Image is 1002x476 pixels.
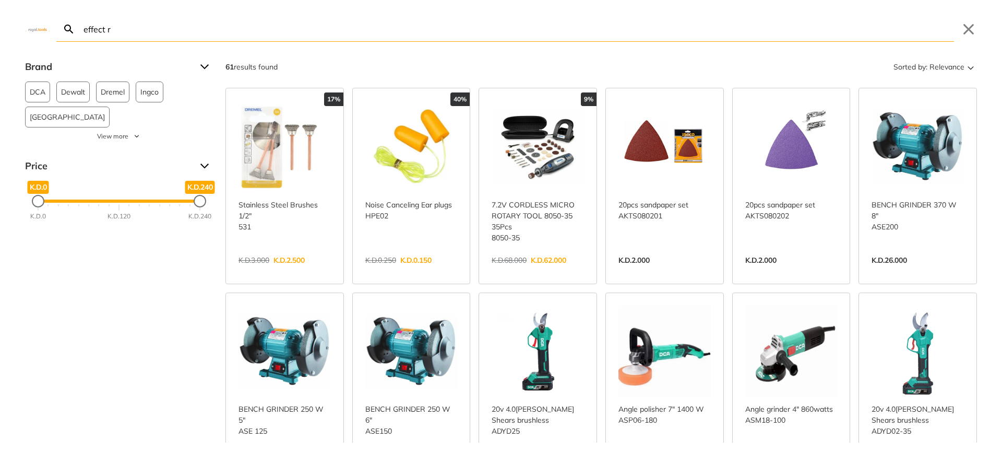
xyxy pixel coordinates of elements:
div: K.D.0 [30,212,46,221]
div: 40% [450,92,470,106]
span: Dremel [101,82,125,102]
span: DCA [30,82,45,102]
button: DCA [25,82,50,102]
div: 9% [581,92,597,106]
button: [GEOGRAPHIC_DATA] [25,107,110,127]
img: Close [25,27,50,31]
button: Sorted by:Relevance Sort [891,59,977,75]
svg: Sort [964,61,977,73]
span: Dewalt [61,82,85,102]
span: Brand [25,59,192,75]
div: Maximum Price [194,195,206,207]
input: Search… [81,17,954,41]
span: Ingco [140,82,159,102]
div: 17% [324,92,343,106]
button: View more [25,132,213,141]
div: K.D.240 [188,212,211,221]
span: Price [25,158,192,175]
span: View more [97,132,128,141]
button: Dewalt [56,82,90,102]
div: results found [225,59,278,75]
button: Dremel [96,82,129,102]
button: Close [960,21,977,38]
div: Minimum Price [32,195,44,207]
span: Relevance [929,59,964,75]
strong: 61 [225,62,234,72]
svg: Search [63,23,75,36]
div: K.D.120 [108,212,130,221]
span: [GEOGRAPHIC_DATA] [30,107,105,127]
button: Ingco [136,82,163,102]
